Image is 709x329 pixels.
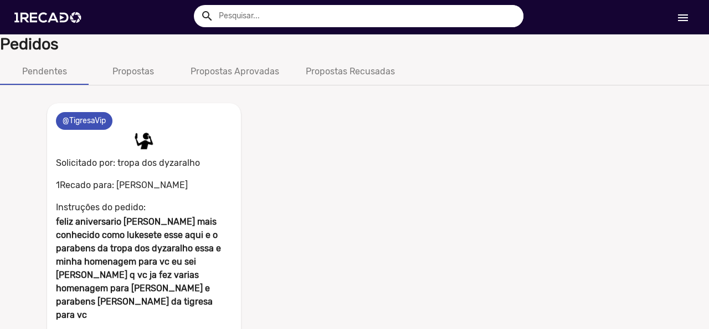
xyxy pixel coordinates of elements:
img: placeholder.jpg [133,130,155,152]
input: Pesquisar... [210,5,523,27]
mat-icon: Início [676,11,690,24]
mat-icon: Example home icon [201,9,214,23]
mat-chip: @TigresaVip [56,112,112,130]
div: Propostas [112,65,154,78]
p: Solicitado por: tropa dos dyzaralho [56,154,232,170]
div: Propostas Aprovadas [191,65,279,78]
p: Instruções do pedido: [56,201,232,214]
b: feliz aniversario [PERSON_NAME] mais conhecido como lukesete esse aqui e o parabens da tropa dos ... [56,216,221,320]
p: 1Recado para: [PERSON_NAME] [56,179,232,192]
button: Example home icon [197,6,216,25]
div: Propostas Recusadas [306,65,395,78]
div: Pendentes [22,65,67,78]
